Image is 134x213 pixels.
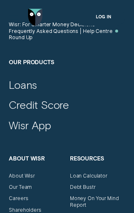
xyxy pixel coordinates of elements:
[9,173,35,179] a: About Wisr
[70,173,107,179] a: Loan Calculator
[9,34,33,40] a: Round Up
[9,207,41,213] a: Shareholders
[9,184,32,190] a: Our Team
[70,195,125,208] a: Money On Your Mind Report
[9,58,125,76] h2: Our Products
[76,9,125,26] a: Get Estimate
[82,8,125,25] button: Log in
[28,9,42,26] img: Wisr
[9,155,64,173] h2: About Wisr
[70,184,95,190] a: Debt Bustr
[9,117,51,133] a: Wisr App
[9,76,37,93] a: Loans
[9,96,69,113] a: Credit Score
[9,195,28,201] a: Careers
[5,9,22,26] button: Open Menu
[70,155,125,173] h2: Resources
